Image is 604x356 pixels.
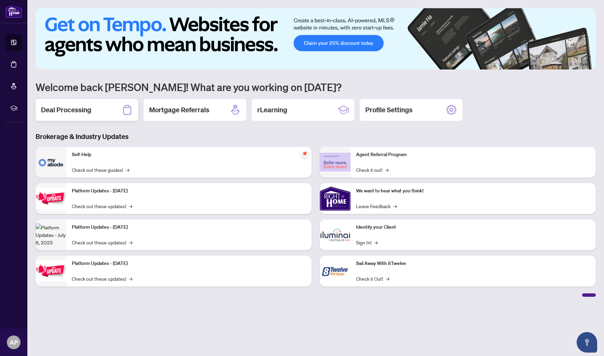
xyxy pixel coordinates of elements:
button: Open asap [577,332,597,353]
button: 1 [551,63,562,65]
h2: Deal Processing [41,105,91,115]
button: 3 [570,63,573,65]
p: We want to hear what you think! [356,187,590,195]
span: → [129,239,132,246]
p: Self-Help [72,151,306,158]
h2: rLearning [257,105,287,115]
p: Agent Referral Program [356,151,590,158]
span: → [386,275,389,282]
span: → [374,239,378,246]
h3: Brokerage & Industry Updates [36,132,596,141]
img: Self-Help [36,147,66,178]
span: → [393,202,397,210]
button: 2 [564,63,567,65]
img: Identify your Client [320,219,351,250]
span: → [129,202,132,210]
span: → [129,275,132,282]
img: Platform Updates - July 8, 2025 [36,224,66,246]
p: Sail Away With 8Twelve [356,260,590,267]
span: pushpin [301,150,309,158]
a: Check it out!→ [356,166,389,174]
a: Check out these updates!→ [72,239,132,246]
span: AP [10,338,18,347]
a: Sign In!→ [356,239,378,246]
a: Check out these updates!→ [72,275,132,282]
p: Identify your Client [356,224,590,231]
h1: Welcome back [PERSON_NAME]! What are you working on [DATE]? [36,80,596,93]
a: Check out these guides!→ [72,166,129,174]
h2: Profile Settings [365,105,412,115]
p: Platform Updates - [DATE] [72,260,306,267]
img: Platform Updates - June 23, 2025 [36,260,66,282]
button: 6 [586,63,589,65]
img: logo [5,5,22,18]
a: Leave Feedback→ [356,202,397,210]
a: Check it Out!→ [356,275,389,282]
img: Platform Updates - July 21, 2025 [36,188,66,209]
h2: Mortgage Referrals [149,105,209,115]
p: Platform Updates - [DATE] [72,224,306,231]
img: We want to hear what you think! [320,183,351,214]
p: Platform Updates - [DATE] [72,187,306,195]
img: Agent Referral Program [320,153,351,171]
span: → [126,166,129,174]
img: Slide 0 [36,8,596,69]
button: 5 [581,63,583,65]
img: Sail Away With 8Twelve [320,256,351,287]
button: 4 [575,63,578,65]
a: Check out these updates!→ [72,202,132,210]
span: → [385,166,389,174]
